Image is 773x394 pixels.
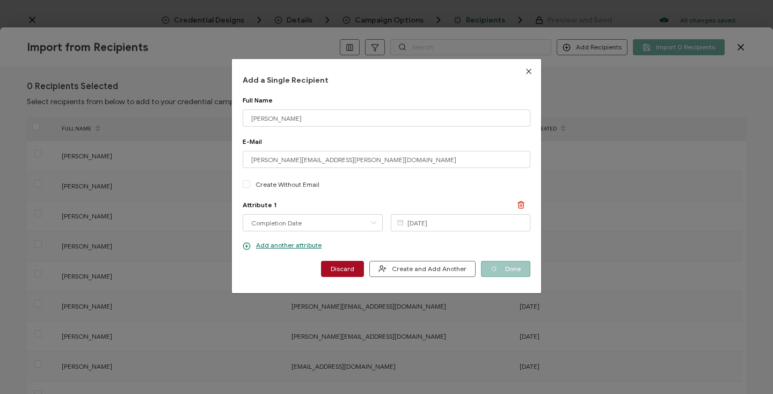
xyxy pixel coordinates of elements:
p: Create Without Email [256,179,319,189]
button: Discard [321,261,364,277]
span: Full Name [243,96,273,104]
div: dialog [232,59,541,293]
span: Discard [331,266,354,272]
span: Attribute 1 [243,201,276,209]
input: Choose attribute [243,214,383,231]
input: someone@example.com [243,151,530,168]
button: Create and Add Another [369,261,476,277]
iframe: Chat Widget [719,342,773,394]
input: Jane Doe [243,110,530,127]
h1: Add a Single Recipient [243,75,530,85]
span: E-Mail [243,137,262,145]
button: Close [516,59,541,84]
p: Add another attribute [243,241,322,250]
span: Create and Add Another [378,265,466,273]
